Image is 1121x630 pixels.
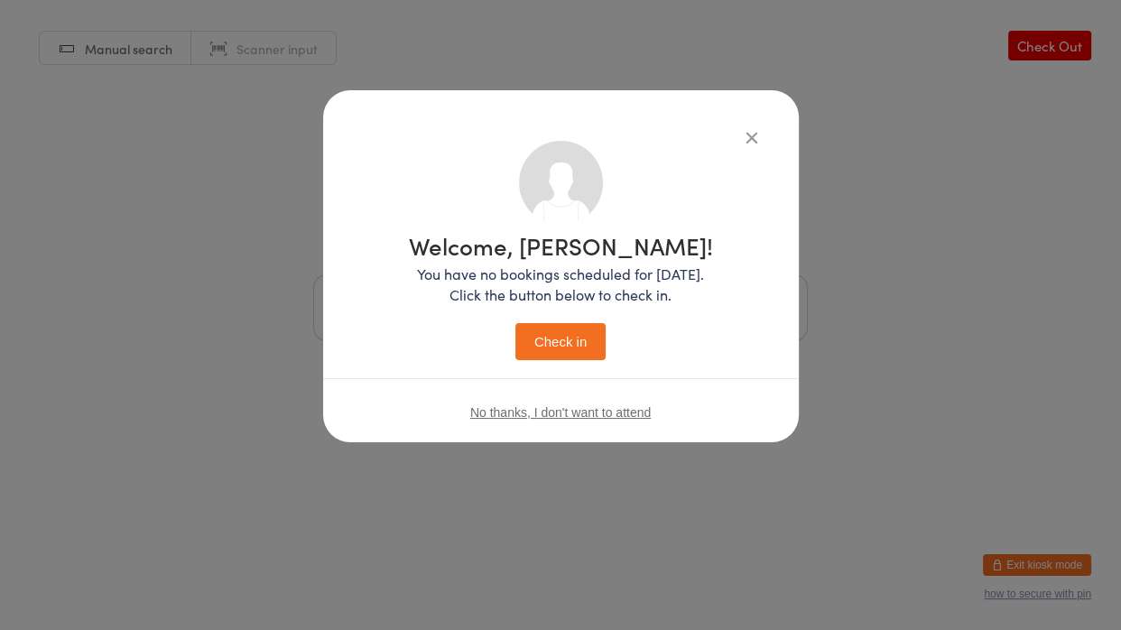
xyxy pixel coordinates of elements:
button: Check in [515,323,606,360]
img: no_photo.png [519,141,603,225]
p: You have no bookings scheduled for [DATE]. Click the button below to check in. [409,264,713,305]
h1: Welcome, [PERSON_NAME]! [409,234,713,257]
button: No thanks, I don't want to attend [470,405,651,420]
